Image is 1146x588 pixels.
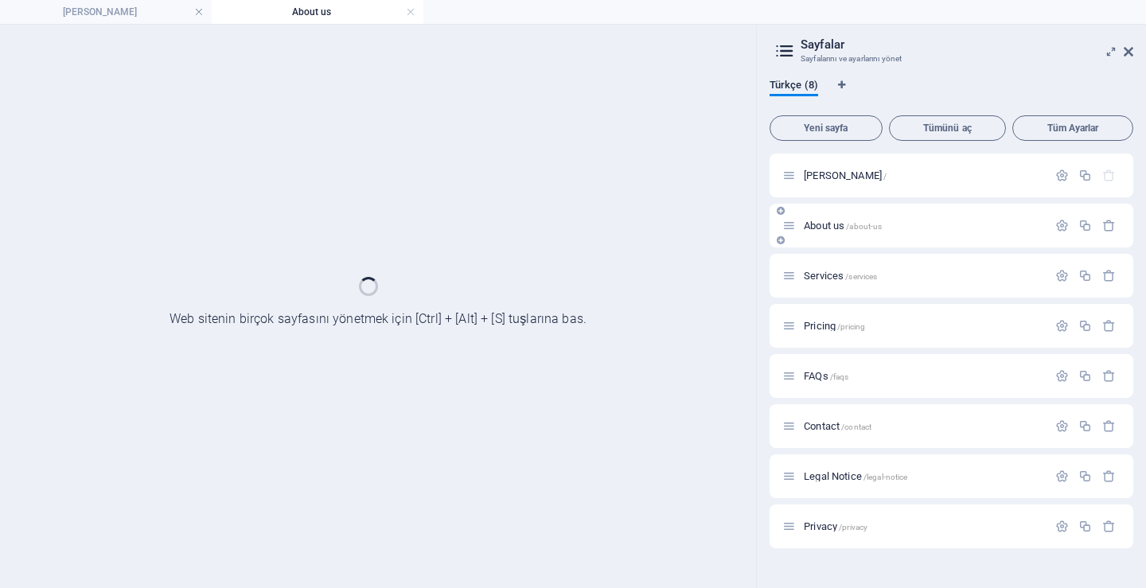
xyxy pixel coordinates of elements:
[804,420,871,432] span: Sayfayı açmak için tıkla
[1078,520,1092,533] div: Çoğalt
[777,123,875,133] span: Yeni sayfa
[1078,169,1092,182] div: Çoğalt
[1055,219,1069,232] div: Ayarlar
[804,470,907,482] span: Sayfayı açmak için tıkla
[799,371,1047,381] div: FAQs/faqs
[770,79,1133,109] div: Dil Sekmeleri
[863,473,908,481] span: /legal-notice
[1055,169,1069,182] div: Ayarlar
[801,37,1133,52] h2: Sayfalar
[839,523,867,532] span: /privacy
[799,271,1047,281] div: Services/services
[1055,319,1069,333] div: Ayarlar
[1078,219,1092,232] div: Çoğalt
[837,322,865,331] span: /pricing
[1055,269,1069,282] div: Ayarlar
[1078,469,1092,483] div: Çoğalt
[883,172,887,181] span: /
[212,3,423,21] h4: About us
[1102,469,1116,483] div: Sil
[804,169,887,181] span: Sayfayı açmak için tıkla
[804,220,882,232] span: About us
[799,521,1047,532] div: Privacy/privacy
[845,272,877,281] span: /services
[889,115,1007,141] button: Tümünü aç
[830,372,849,381] span: /faqs
[1055,469,1069,483] div: Ayarlar
[799,421,1047,431] div: Contact/contact
[770,115,883,141] button: Yeni sayfa
[804,370,848,382] span: Sayfayı açmak için tıkla
[1078,319,1092,333] div: Çoğalt
[1102,169,1116,182] div: Başlangıç sayfası silinemez
[1102,520,1116,533] div: Sil
[1055,419,1069,433] div: Ayarlar
[1102,319,1116,333] div: Sil
[804,520,867,532] span: Sayfayı açmak için tıkla
[799,220,1047,231] div: About us/about-us
[799,471,1047,481] div: Legal Notice/legal-notice
[799,321,1047,331] div: Pricing/pricing
[1012,115,1133,141] button: Tüm Ayarlar
[804,270,877,282] span: Sayfayı açmak için tıkla
[896,123,1000,133] span: Tümünü aç
[804,320,865,332] span: Sayfayı açmak için tıkla
[1019,123,1126,133] span: Tüm Ayarlar
[1102,369,1116,383] div: Sil
[841,423,871,431] span: /contact
[1055,520,1069,533] div: Ayarlar
[1102,269,1116,282] div: Sil
[1078,369,1092,383] div: Çoğalt
[846,222,882,231] span: /about-us
[1102,219,1116,232] div: Sil
[770,76,818,98] span: Türkçe (8)
[801,52,1101,66] h3: Sayfalarını ve ayarlarını yönet
[799,170,1047,181] div: [PERSON_NAME]/
[1078,419,1092,433] div: Çoğalt
[1078,269,1092,282] div: Çoğalt
[1102,419,1116,433] div: Sil
[1055,369,1069,383] div: Ayarlar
